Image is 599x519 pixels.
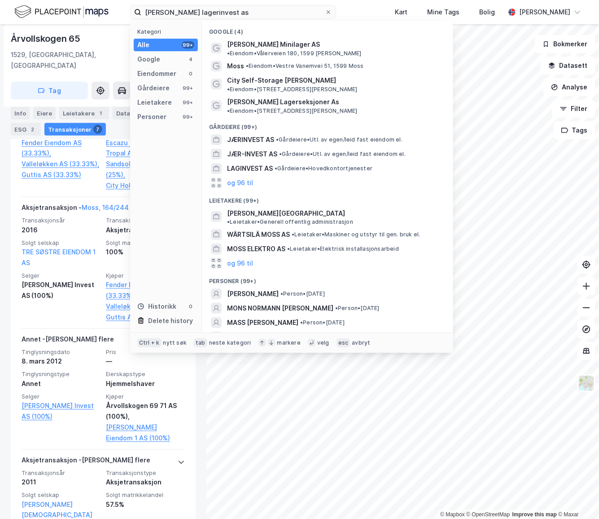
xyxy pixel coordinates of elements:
[209,339,251,346] div: neste kategori
[187,70,194,77] div: 0
[227,50,362,57] span: Eiendom • Vålerveien 180, 1599 [PERSON_NAME]
[22,401,101,422] a: [PERSON_NAME] Invest AS (100%)
[227,303,333,314] span: MONS NORMANN [PERSON_NAME]
[106,379,185,390] div: Hjemmelshaver
[227,229,290,240] span: WÄRTSILÄ MOSS AS
[279,151,406,158] span: Gårdeiere • Utl. av egen/leid fast eiendom el.
[163,339,187,346] div: nytt søk
[93,125,102,134] div: 7
[44,123,106,136] div: Transaksjoner
[106,312,185,323] a: Guttis AS (33.33%)
[106,181,185,191] a: City Holding AS (25%)
[227,39,320,50] span: [PERSON_NAME] Minilager AS
[227,50,230,57] span: •
[227,208,345,219] span: [PERSON_NAME][GEOGRAPHIC_DATA]
[106,280,185,302] a: Fender Eiendom AS (33.33%),
[137,301,176,312] div: Historikk
[22,379,101,390] div: Annet
[227,97,339,107] span: [PERSON_NAME] Lagerseksjoner As
[246,62,249,69] span: •
[335,305,338,311] span: •
[137,111,166,122] div: Personer
[106,148,185,159] a: Tropal AS (25%),
[11,123,41,136] div: ESG
[227,61,244,71] span: Moss
[148,315,193,326] div: Delete history
[300,319,345,326] span: Person • [DATE]
[187,56,194,63] div: 4
[96,109,105,118] div: 1
[187,303,194,310] div: 0
[202,116,453,133] div: Gårdeiere (99+)
[227,218,353,226] span: Leietaker • Generell offentlig administrasjon
[512,511,557,518] a: Improve this map
[22,272,101,280] span: Selger
[292,231,294,238] span: •
[137,97,172,108] div: Leietakere
[22,203,129,217] div: Aksjetransaksjon -
[578,375,595,392] img: Z
[28,125,37,134] div: 2
[22,138,101,160] a: Fender Eiendom AS (33.33%),
[137,54,160,65] div: Google
[317,339,329,346] div: velg
[137,28,198,35] div: Kategori
[227,163,273,174] span: LAGINVEST AS
[106,500,185,510] div: 57.5%
[227,244,285,254] span: MOSS ELEKTRO AS
[287,245,399,253] span: Leietaker • Elektrisk installasjonsarbeid
[22,170,101,181] a: Guttis AS (33.33%)
[22,470,101,477] span: Transaksjonsår
[227,149,277,160] span: JÆR-INVEST AS
[279,151,282,157] span: •
[137,338,162,347] div: Ctrl + k
[106,477,185,488] div: Aksjetransaksjon
[106,138,185,149] a: Escazu Invest AS (25%),
[22,217,101,225] span: Transaksjonsår
[440,511,465,518] a: Mapbox
[33,107,56,120] div: Eiere
[227,218,230,225] span: •
[22,280,101,302] div: [PERSON_NAME] Invest AS (100%)
[227,134,274,145] span: JÆRINVEST AS
[227,86,230,93] span: •
[22,334,114,349] div: Annet - [PERSON_NAME] flere
[11,49,152,71] div: 1529, [GEOGRAPHIC_DATA], [GEOGRAPHIC_DATA]
[11,82,88,100] button: Tag
[182,41,194,49] div: 99+
[106,371,185,378] span: Eierskapstype
[137,40,149,50] div: Alle
[277,339,301,346] div: markere
[395,7,407,18] div: Kart
[275,165,372,172] span: Gårdeiere • Hovedkontortjenester
[519,7,570,18] div: [PERSON_NAME]
[227,107,358,115] span: Eiendom • [STREET_ADDRESS][PERSON_NAME]
[22,393,101,401] span: Selger
[182,113,194,120] div: 99+
[22,356,101,367] div: 8. mars 2012
[554,121,595,139] button: Tags
[22,455,150,470] div: Aksjetransaksjon - [PERSON_NAME] flere
[106,225,185,236] div: Aksjetransaksjon
[227,75,336,86] span: City Self-Storage [PERSON_NAME]
[552,100,595,118] button: Filter
[337,338,350,347] div: esc
[106,272,185,280] span: Kjøper
[554,476,599,519] iframe: Chat Widget
[227,177,253,188] button: og 96 til
[194,338,207,347] div: tab
[22,240,101,247] span: Solgt selskap
[467,511,510,518] a: OpenStreetMap
[106,393,185,401] span: Kjøper
[141,5,325,19] input: Søk på adresse, matrikkel, gårdeiere, leietakere eller personer
[106,422,185,444] a: [PERSON_NAME] Eiendom 1 AS (100%)
[227,86,358,93] span: Eiendom • [STREET_ADDRESS][PERSON_NAME]
[22,225,101,236] div: 2016
[541,57,595,75] button: Datasett
[335,305,380,312] span: Person • [DATE]
[300,319,303,326] span: •
[202,190,453,206] div: Leietakere (99+)
[276,136,279,143] span: •
[227,107,230,114] span: •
